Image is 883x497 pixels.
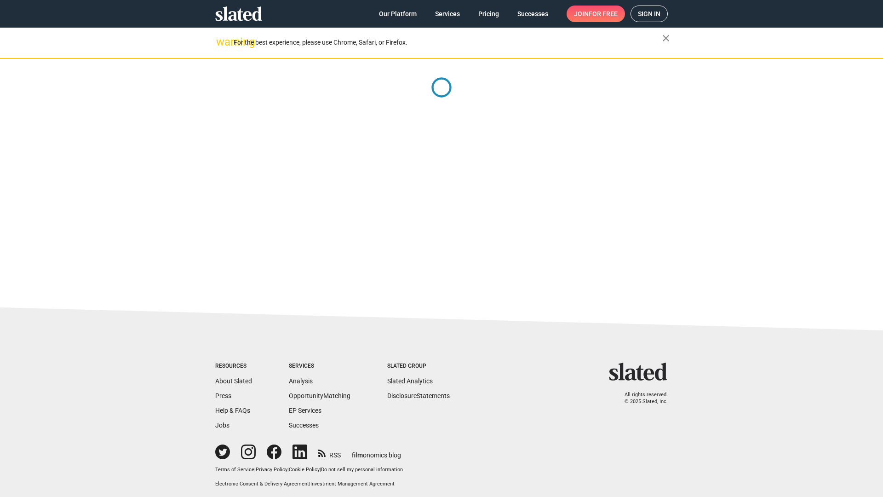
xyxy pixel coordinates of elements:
[615,392,668,405] p: All rights reserved. © 2025 Slated, Inc.
[567,6,625,22] a: Joinfor free
[320,467,321,473] span: |
[631,6,668,22] a: Sign in
[289,377,313,385] a: Analysis
[289,407,321,414] a: EP Services
[471,6,506,22] a: Pricing
[428,6,467,22] a: Services
[289,363,350,370] div: Services
[589,6,618,22] span: for free
[234,36,662,49] div: For the best experience, please use Chrome, Safari, or Firefox.
[215,407,250,414] a: Help & FAQs
[318,445,341,460] a: RSS
[660,33,671,44] mat-icon: close
[321,467,403,474] button: Do not sell my personal information
[379,6,417,22] span: Our Platform
[215,467,254,473] a: Terms of Service
[289,422,319,429] a: Successes
[287,467,289,473] span: |
[216,36,227,47] mat-icon: warning
[517,6,548,22] span: Successes
[215,363,252,370] div: Resources
[574,6,618,22] span: Join
[638,6,660,22] span: Sign in
[387,392,450,399] a: DisclosureStatements
[435,6,460,22] span: Services
[387,363,450,370] div: Slated Group
[215,481,309,487] a: Electronic Consent & Delivery Agreement
[289,392,350,399] a: OpportunityMatching
[310,481,395,487] a: Investment Management Agreement
[215,377,252,385] a: About Slated
[372,6,424,22] a: Our Platform
[352,451,363,459] span: film
[352,444,401,460] a: filmonomics blog
[215,392,231,399] a: Press
[289,467,320,473] a: Cookie Policy
[510,6,556,22] a: Successes
[387,377,433,385] a: Slated Analytics
[254,467,256,473] span: |
[478,6,499,22] span: Pricing
[309,481,310,487] span: |
[256,467,287,473] a: Privacy Policy
[215,422,229,429] a: Jobs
